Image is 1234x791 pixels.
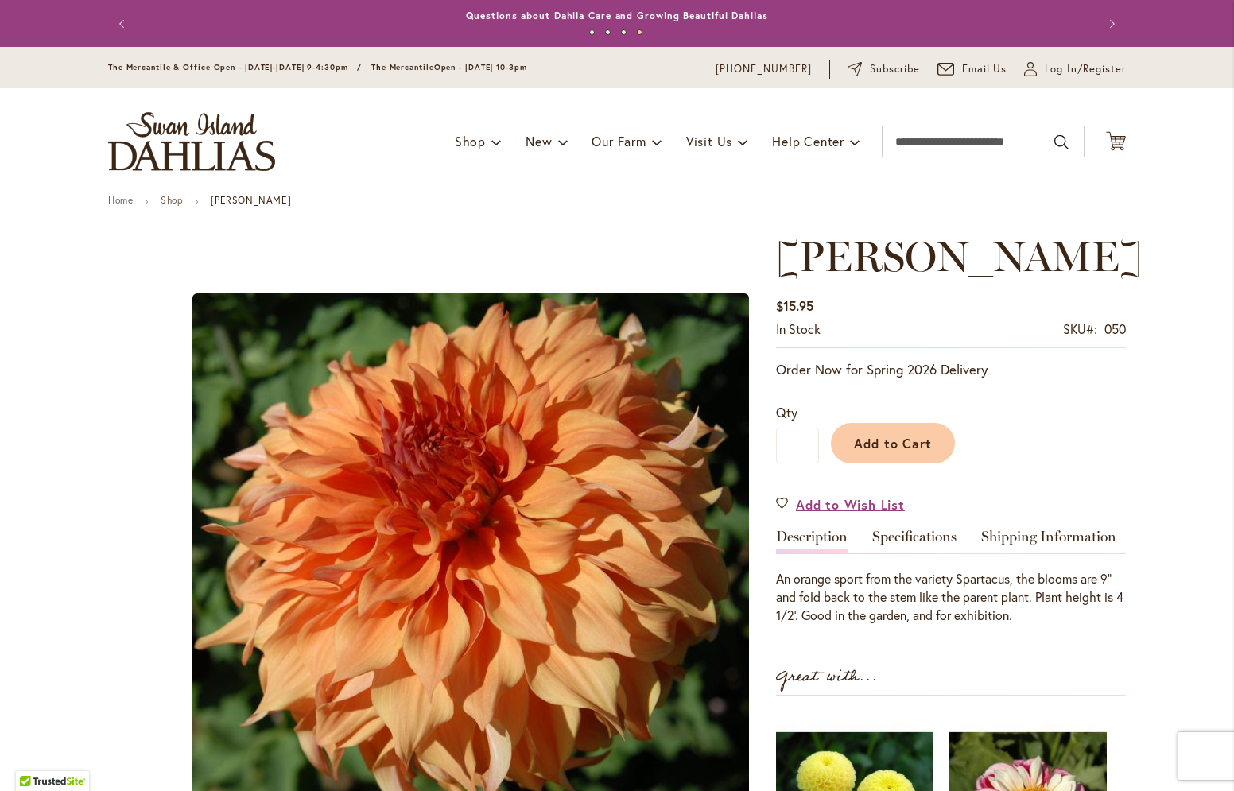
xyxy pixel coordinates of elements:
a: Shipping Information [981,529,1116,553]
div: An orange sport from the variety Spartacus, the blooms are 9" and fold back to the stem like the ... [776,570,1126,625]
span: Qty [776,404,797,421]
strong: SKU [1063,320,1097,337]
strong: [PERSON_NAME] [211,194,291,206]
a: Add to Wish List [776,495,905,514]
span: Shop [455,133,486,149]
span: Our Farm [592,133,646,149]
a: [PHONE_NUMBER] [716,61,812,77]
a: Specifications [872,529,957,553]
span: Email Us [962,61,1007,77]
a: Shop [161,194,183,206]
a: Email Us [937,61,1007,77]
a: Description [776,529,848,553]
span: New [526,133,552,149]
div: 050 [1104,320,1126,339]
span: Subscribe [870,61,920,77]
span: $15.95 [776,297,813,314]
span: The Mercantile & Office Open - [DATE]-[DATE] 9-4:30pm / The Mercantile [108,62,434,72]
div: Availability [776,320,821,339]
span: Log In/Register [1045,61,1126,77]
button: Add to Cart [831,423,955,463]
div: Detailed Product Info [776,529,1126,625]
a: Home [108,194,133,206]
button: Previous [108,8,140,40]
span: In stock [776,320,821,337]
button: Next [1094,8,1126,40]
button: 4 of 4 [637,29,642,35]
span: Visit Us [686,133,732,149]
a: Subscribe [848,61,920,77]
button: 3 of 4 [621,29,627,35]
iframe: Launch Accessibility Center [12,735,56,779]
strong: Great with... [776,664,878,690]
p: Order Now for Spring 2026 Delivery [776,360,1126,379]
span: Add to Wish List [796,495,905,514]
span: [PERSON_NAME] [776,231,1143,281]
span: Open - [DATE] 10-3pm [434,62,527,72]
button: 1 of 4 [589,29,595,35]
span: Add to Cart [854,435,933,452]
a: store logo [108,112,275,171]
span: Help Center [772,133,844,149]
a: Questions about Dahlia Care and Growing Beautiful Dahlias [466,10,767,21]
button: 2 of 4 [605,29,611,35]
a: Log In/Register [1024,61,1126,77]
